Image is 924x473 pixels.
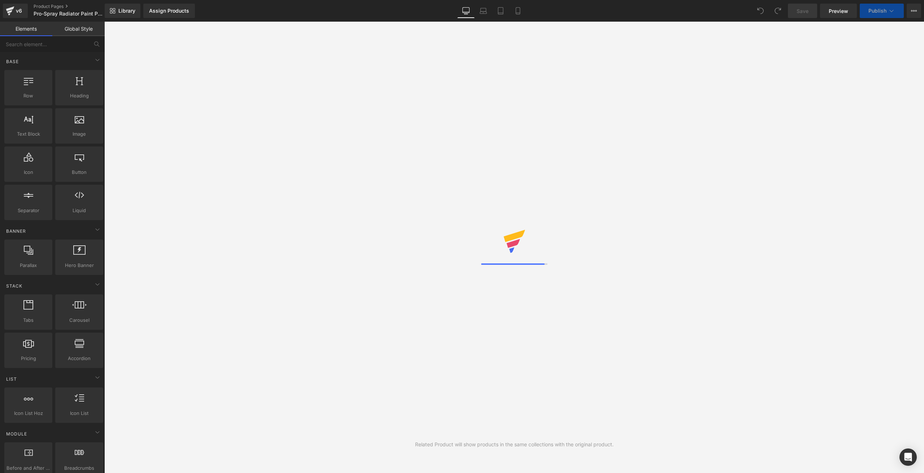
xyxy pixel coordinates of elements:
[6,316,50,324] span: Tabs
[475,4,492,18] a: Laptop
[105,4,140,18] a: New Library
[5,283,23,289] span: Stack
[6,168,50,176] span: Icon
[34,4,117,9] a: Product Pages
[868,8,886,14] span: Publish
[5,376,18,382] span: List
[14,6,23,16] div: v6
[57,130,101,138] span: Image
[6,464,50,472] span: Before and After Images
[3,4,28,18] a: v6
[118,8,135,14] span: Library
[5,228,27,235] span: Banner
[57,168,101,176] span: Button
[57,262,101,269] span: Hero Banner
[149,8,189,14] div: Assign Products
[6,130,50,138] span: Text Block
[5,58,19,65] span: Base
[6,262,50,269] span: Parallax
[57,464,101,472] span: Breadcrumbs
[797,7,808,15] span: Save
[415,441,614,448] div: Related Product will show products in the same collections with the original product.
[52,22,105,36] a: Global Style
[57,207,101,214] span: Liquid
[6,207,50,214] span: Separator
[6,92,50,100] span: Row
[753,4,768,18] button: Undo
[34,11,103,17] span: Pro-Spray Radiator Paint Product Template v2
[860,4,904,18] button: Publish
[820,4,857,18] a: Preview
[829,7,848,15] span: Preview
[57,316,101,324] span: Carousel
[6,410,50,417] span: Icon List Hoz
[907,4,921,18] button: More
[899,448,917,466] div: Open Intercom Messenger
[492,4,509,18] a: Tablet
[457,4,475,18] a: Desktop
[57,410,101,417] span: Icon List
[509,4,527,18] a: Mobile
[57,355,101,362] span: Accordion
[57,92,101,100] span: Heading
[5,430,28,437] span: Module
[6,355,50,362] span: Pricing
[771,4,785,18] button: Redo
